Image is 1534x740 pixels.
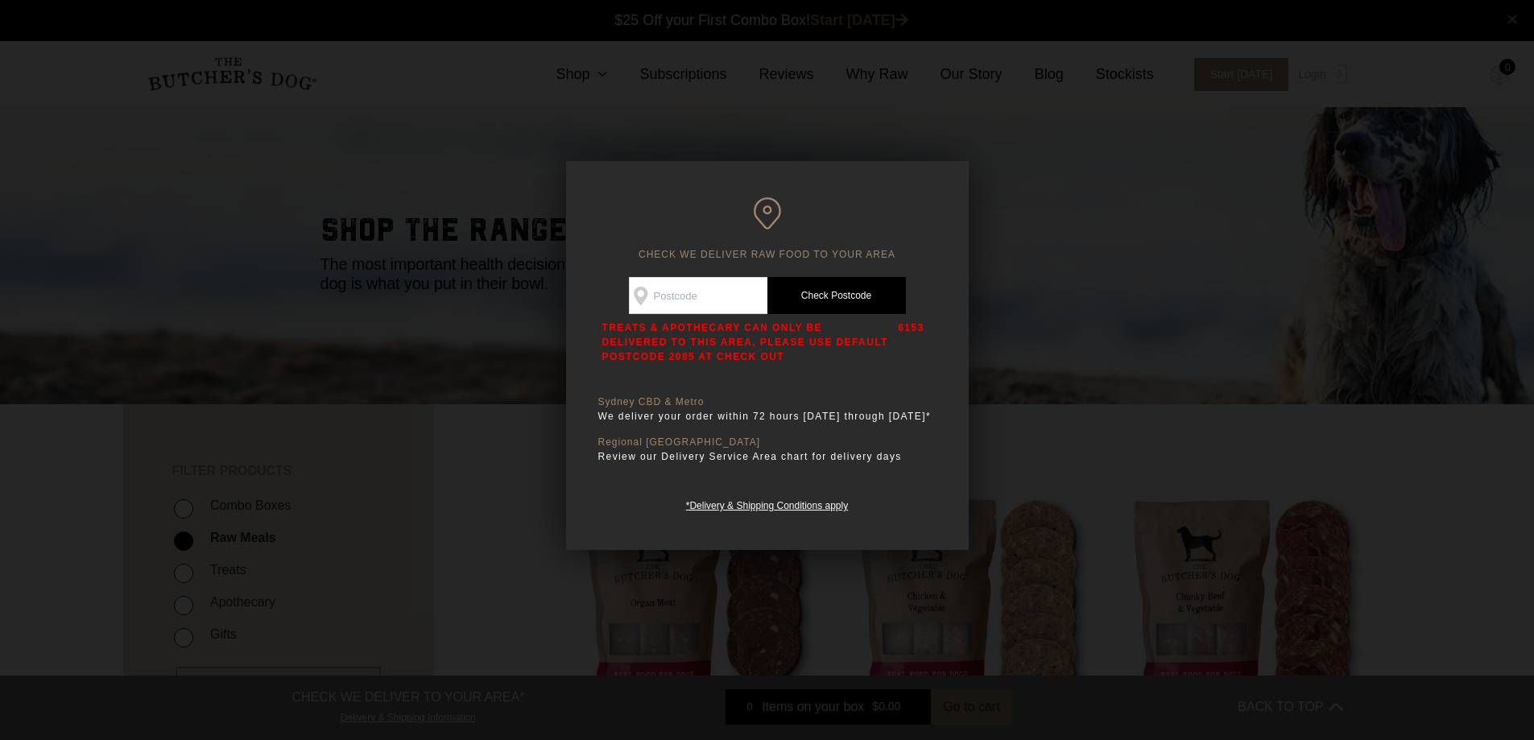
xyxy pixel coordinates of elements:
p: Regional [GEOGRAPHIC_DATA] [598,436,937,449]
a: Check Postcode [767,277,906,314]
p: Sydney CBD & Metro [598,396,937,408]
p: We deliver your order within 72 hours [DATE] through [DATE]* [598,408,937,424]
p: Review our Delivery Service Area chart for delivery days [598,449,937,465]
input: Postcode [629,277,767,314]
p: 6153 [898,320,924,364]
a: *Delivery & Shipping Conditions apply [686,496,848,511]
p: TREATS & APOTHECARY CAN ONLY BE DELIVERED TO THIS AREA, PLEASE USE DEFAULT POSTCODE 2085 AT CHECK... [602,320,891,364]
h6: CHECK WE DELIVER RAW FOOD TO YOUR AREA [598,197,937,261]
